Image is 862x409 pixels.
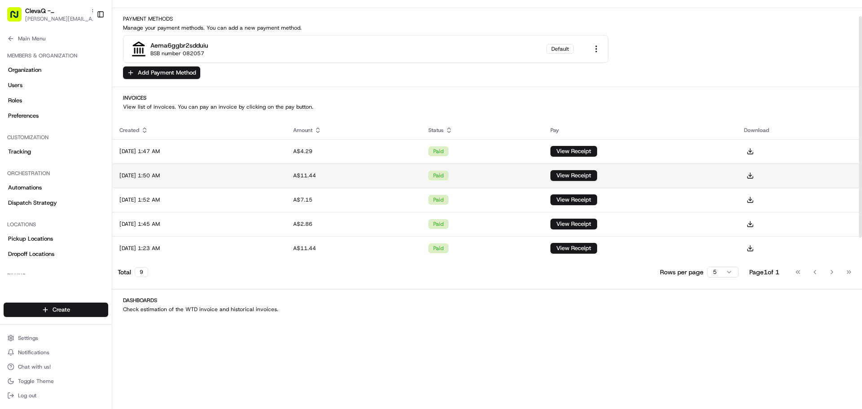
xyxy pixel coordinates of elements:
div: Start new chat [31,86,147,95]
span: Knowledge Base [18,130,69,139]
p: Rows per page [660,268,704,277]
div: Members & Organization [4,48,108,63]
a: Tracking [4,145,108,159]
span: Log out [18,392,36,399]
button: ClevaQ - [GEOGRAPHIC_DATA] [25,6,87,15]
div: Download [744,127,855,134]
button: Toggle Theme [4,375,108,387]
div: Orchestration [4,166,108,180]
button: View Receipt [550,194,597,205]
input: Clear [23,58,148,67]
a: Dispatch Strategy [4,196,108,210]
div: Customization [4,130,108,145]
a: Users [4,78,108,92]
div: 📗 [9,131,16,138]
button: Notifications [4,346,108,359]
p: View list of invoices. You can pay an invoice by clicking on the pay button. [123,103,851,110]
div: Page 1 of 1 [749,268,779,277]
div: paid [428,171,449,180]
a: Automations [4,180,108,195]
span: Automations [8,184,42,192]
button: Start new chat [153,88,163,99]
h2: Payment Methods [123,15,851,22]
td: [DATE] 1:50 AM [112,163,286,188]
td: [DATE] 1:23 AM [112,236,286,260]
span: API Documentation [85,130,144,139]
a: Preferences [4,109,108,123]
span: Pylon [89,152,109,159]
a: Organization [4,63,108,77]
button: Create [4,303,108,317]
span: Organization [8,66,41,74]
span: Users [8,81,22,89]
a: 💻API Documentation [72,127,148,143]
span: Create [53,306,70,314]
span: Preferences [8,112,39,120]
span: Toggle Theme [18,378,54,385]
div: paid [428,195,449,205]
div: paid [428,219,449,229]
div: Locations [4,217,108,232]
div: paid [428,243,449,253]
div: A$2.86 [293,220,414,228]
div: A$4.29 [293,148,414,155]
p: Manage your payment methods. You can add a new payment method. [123,24,851,31]
span: Chat with us! [18,363,51,370]
div: Amount [293,127,414,134]
a: Roles [4,93,108,108]
button: View Receipt [550,219,597,229]
div: Default [546,44,574,54]
a: 📗Knowledge Base [5,127,72,143]
td: [DATE] 1:45 AM [112,212,286,236]
div: 💻 [76,131,83,138]
div: Total [118,267,148,277]
a: Dropoff Locations [4,247,108,261]
div: Pay [550,127,730,134]
td: [DATE] 1:47 AM [112,139,286,163]
button: View Receipt [550,146,597,157]
div: Created [119,127,279,134]
span: Tracking [8,148,31,156]
div: A$11.44 [293,245,414,252]
button: [PERSON_NAME][EMAIL_ADDRESS][DOMAIN_NAME] [25,15,97,22]
button: View Receipt [550,243,597,254]
span: Roles [8,97,22,105]
div: 9 [135,267,148,277]
div: aema6ggbr2sdduiu [150,41,208,50]
button: Log out [4,389,108,402]
h2: Invoices [123,94,851,101]
button: Main Menu [4,32,108,45]
button: ClevaQ - [GEOGRAPHIC_DATA][PERSON_NAME][EMAIL_ADDRESS][DOMAIN_NAME] [4,4,93,25]
span: Pickup Locations [8,235,53,243]
button: Settings [4,332,108,344]
div: Billing [4,268,108,283]
button: Add Payment Method [123,66,200,79]
p: Welcome 👋 [9,36,163,50]
span: Settings [18,334,38,342]
span: Notifications [18,349,49,356]
span: Dropoff Locations [8,250,54,258]
div: A$7.15 [293,196,414,203]
div: Status [428,127,537,134]
td: [DATE] 1:52 AM [112,188,286,212]
div: We're available if you need us! [31,95,114,102]
div: BSB number 082057 [150,50,204,57]
a: Powered byPylon [63,152,109,159]
span: Dispatch Strategy [8,199,57,207]
button: View Receipt [550,170,597,181]
a: Pickup Locations [4,232,108,246]
span: Main Menu [18,35,45,42]
div: paid [428,146,449,156]
img: 1736555255976-a54dd68f-1ca7-489b-9aae-adbdc363a1c4 [9,86,25,102]
div: A$11.44 [293,172,414,179]
h2: Dashboards [123,297,851,304]
button: Chat with us! [4,361,108,373]
img: Nash [9,9,27,27]
p: Check estimation of the WTD invoice and historical invoices. [123,306,851,313]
